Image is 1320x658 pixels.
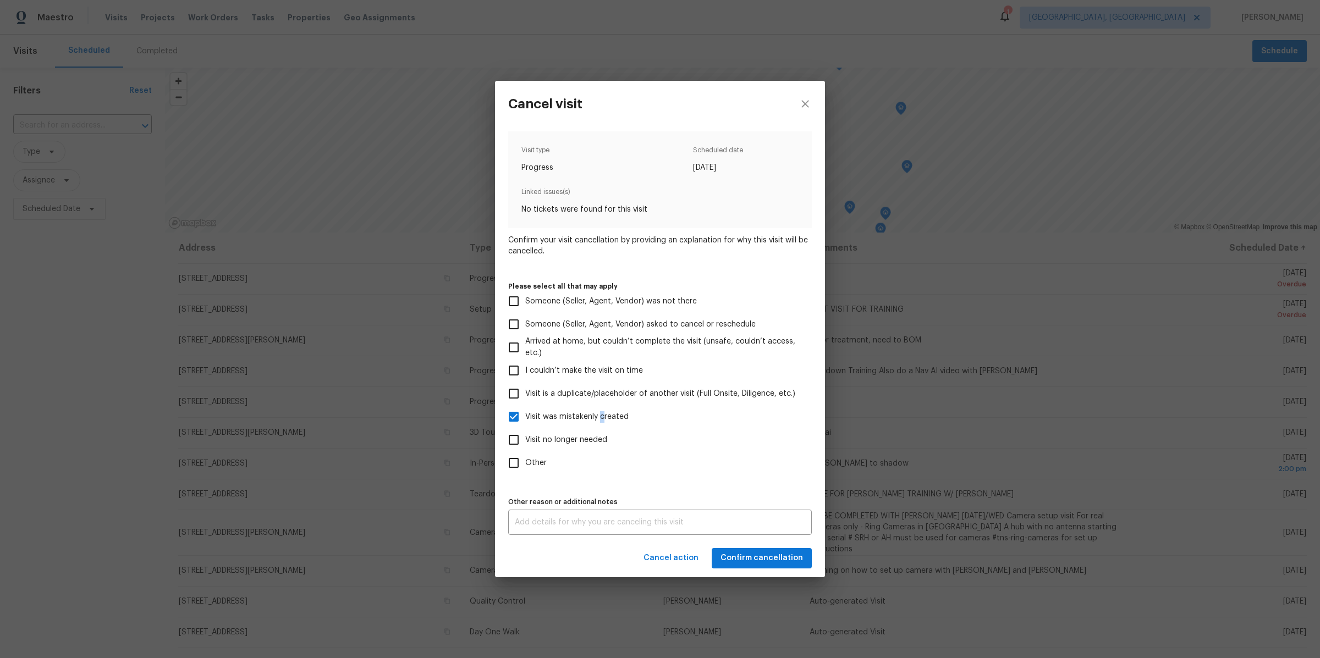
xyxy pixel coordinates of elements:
[712,548,812,568] button: Confirm cancellation
[521,204,799,215] span: No tickets were found for this visit
[525,296,697,307] span: Someone (Seller, Agent, Vendor) was not there
[521,162,553,173] span: Progress
[693,145,743,162] span: Scheduled date
[521,186,799,204] span: Linked issues(s)
[525,319,756,330] span: Someone (Seller, Agent, Vendor) asked to cancel or reschedule
[693,162,743,173] span: [DATE]
[525,365,643,377] span: I couldn’t make the visit on time
[525,388,795,400] span: Visit is a duplicate/placeholder of another visit (Full Onsite, Diligence, etc.)
[508,499,812,505] label: Other reason or additional notes
[525,434,607,446] span: Visit no longer needed
[639,548,703,568] button: Cancel action
[721,551,803,565] span: Confirm cancellation
[508,96,582,112] h3: Cancel visit
[508,235,812,257] span: Confirm your visit cancellation by providing an explanation for why this visit will be cancelled.
[785,81,825,127] button: close
[521,145,553,162] span: Visit type
[643,551,698,565] span: Cancel action
[525,336,803,359] span: Arrived at home, but couldn’t complete the visit (unsafe, couldn’t access, etc.)
[508,283,812,290] label: Please select all that may apply
[525,457,547,469] span: Other
[525,411,629,423] span: Visit was mistakenly created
